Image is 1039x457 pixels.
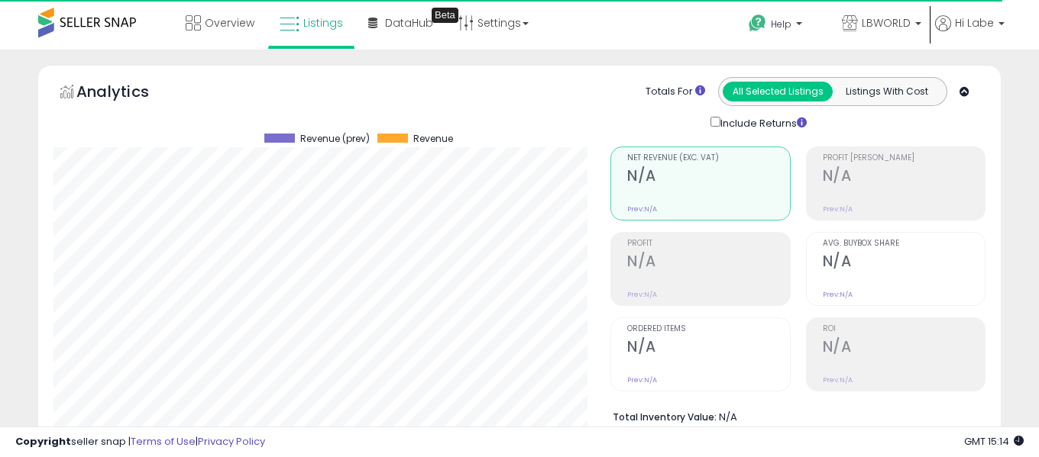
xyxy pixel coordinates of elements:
[613,410,717,423] b: Total Inventory Value:
[15,434,71,449] strong: Copyright
[385,15,433,31] span: DataHub
[955,15,994,31] span: Hi Labe
[771,18,791,31] span: Help
[823,338,985,359] h2: N/A
[627,338,789,359] h2: N/A
[432,8,458,23] div: Tooltip anchor
[413,134,453,144] span: Revenue
[823,375,853,385] small: Prev: N/A
[627,325,789,333] span: Ordered Items
[627,253,789,273] h2: N/A
[748,14,767,33] i: Get Help
[627,167,789,188] h2: N/A
[823,325,985,333] span: ROI
[15,435,265,449] div: seller snap | |
[823,167,985,188] h2: N/A
[862,15,911,31] span: LBWORLD
[964,434,1024,449] span: 2025-09-15 15:14 GMT
[736,2,828,50] a: Help
[613,407,974,425] li: N/A
[627,154,789,163] span: Net Revenue (Exc. VAT)
[627,240,789,248] span: Profit
[131,434,196,449] a: Terms of Use
[300,134,370,144] span: Revenue (prev)
[646,85,705,99] div: Totals For
[823,240,985,248] span: Avg. Buybox Share
[823,253,985,273] h2: N/A
[699,114,825,131] div: Include Returns
[76,81,179,106] h5: Analytics
[823,154,985,163] span: Profit [PERSON_NAME]
[303,15,343,31] span: Listings
[832,82,942,101] button: Listings With Cost
[935,15,1005,50] a: Hi Labe
[627,204,657,214] small: Prev: N/A
[198,434,265,449] a: Privacy Policy
[823,204,853,214] small: Prev: N/A
[723,82,833,101] button: All Selected Listings
[823,290,853,299] small: Prev: N/A
[627,290,657,299] small: Prev: N/A
[205,15,254,31] span: Overview
[627,375,657,385] small: Prev: N/A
